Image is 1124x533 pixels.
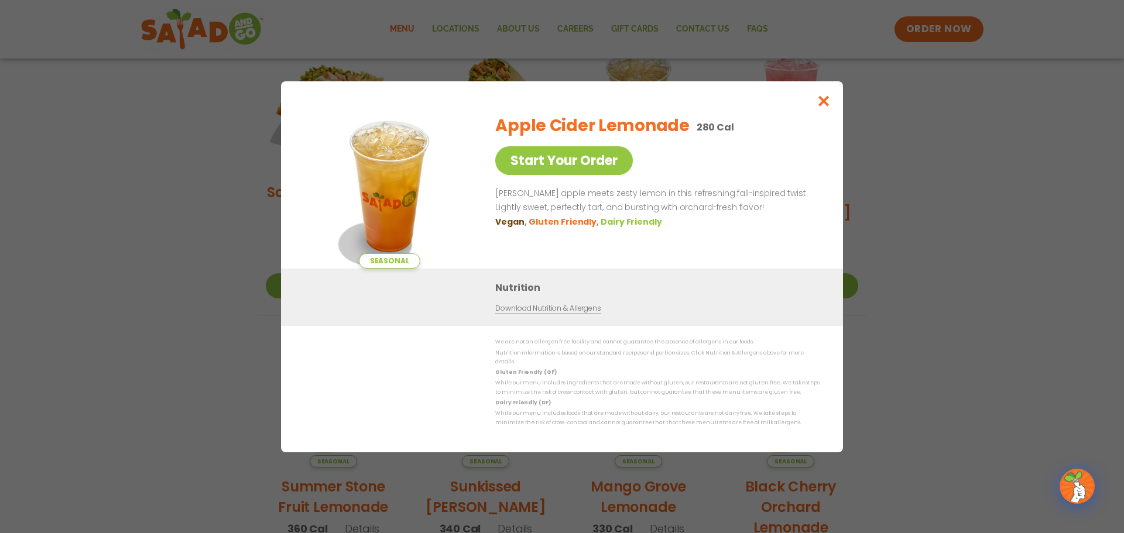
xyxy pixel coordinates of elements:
[495,369,556,376] strong: Gluten Friendly (GF)
[1061,470,1094,503] img: wpChatIcon
[495,280,825,295] h3: Nutrition
[307,105,471,269] img: Featured product photo for Apple Cider Lemonade
[495,215,529,228] li: Vegan
[495,303,601,314] a: Download Nutrition & Allergens
[495,348,820,366] p: Nutrition information is based on our standard recipes and portion sizes. Click Nutrition & Aller...
[805,81,843,121] button: Close modal
[697,120,734,135] p: 280 Cal
[495,338,820,346] p: We are not an allergen free facility and cannot guarantee the absence of allergens in our foods.
[495,187,815,215] p: [PERSON_NAME] apple meets zesty lemon in this refreshing fall-inspired twist. Lightly sweet, perf...
[359,253,420,269] span: Seasonal
[529,215,601,228] li: Gluten Friendly
[495,146,633,175] a: Start Your Order
[495,114,689,138] h2: Apple Cider Lemonade
[495,399,550,406] strong: Dairy Friendly (DF)
[495,409,820,427] p: While our menu includes foods that are made without dairy, our restaurants are not dairy free. We...
[495,379,820,397] p: While our menu includes ingredients that are made without gluten, our restaurants are not gluten ...
[601,215,664,228] li: Dairy Friendly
